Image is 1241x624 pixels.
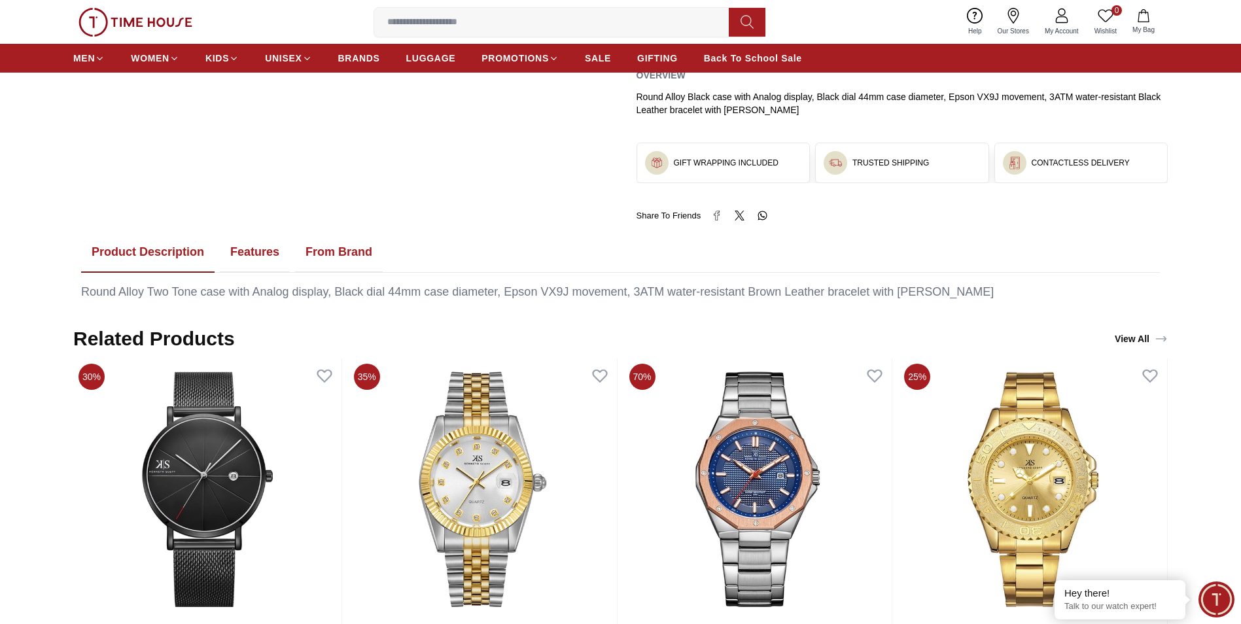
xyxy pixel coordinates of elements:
[629,364,655,390] span: 70%
[79,364,105,390] span: 30%
[674,158,778,168] h3: GIFT WRAPPING INCLUDED
[637,46,678,70] a: GIFTING
[960,5,990,39] a: Help
[81,283,1160,301] div: Round Alloy Two Tone case with Analog display, Black dial 44mm case diameter, Epson VX9J movement...
[650,156,663,169] img: ...
[265,46,311,70] a: UNISEX
[1089,26,1122,36] span: Wishlist
[899,358,1167,620] img: Kenneth Scott Men's Champagne Dial Analog Watch - K23022-GBGC
[704,46,802,70] a: Back To School Sale
[704,52,802,65] span: Back To School Sale
[1127,25,1160,35] span: My Bag
[1040,26,1084,36] span: My Account
[1125,7,1162,37] button: My Bag
[406,52,456,65] span: LUGGAGE
[79,8,192,37] img: ...
[265,52,302,65] span: UNISEX
[904,364,930,390] span: 25%
[205,52,229,65] span: KIDS
[852,158,929,168] h3: TRUSTED SHIPPING
[205,46,239,70] a: KIDS
[1115,332,1168,345] div: View All
[81,232,215,273] button: Product Description
[637,65,686,85] h2: Overview
[1064,587,1176,600] div: Hey there!
[585,46,611,70] a: SALE
[481,46,559,70] a: PROMOTIONS
[131,52,169,65] span: WOMEN
[481,52,549,65] span: PROMOTIONS
[963,26,987,36] span: Help
[406,46,456,70] a: LUGGAGE
[1008,156,1021,169] img: ...
[829,156,842,169] img: ...
[1032,158,1130,168] h3: CONTACTLESS DELIVERY
[338,52,380,65] span: BRANDS
[992,26,1034,36] span: Our Stores
[1112,330,1170,348] a: View All
[220,232,290,273] button: Features
[990,5,1037,39] a: Our Stores
[73,327,235,351] h2: Related Products
[637,52,678,65] span: GIFTING
[1064,601,1176,612] p: Talk to our watch expert!
[637,209,701,222] span: Share To Friends
[1111,5,1122,16] span: 0
[295,232,383,273] button: From Brand
[585,52,611,65] span: SALE
[349,358,617,620] img: Kenneth Scott Men's White Dial Analog Watch - K22036-TBTW
[338,46,380,70] a: BRANDS
[131,46,179,70] a: WOMEN
[354,364,380,390] span: 35%
[1198,581,1234,617] div: Chat Widget
[1087,5,1125,39] a: 0Wishlist
[73,52,95,65] span: MEN
[73,46,105,70] a: MEN
[624,358,892,620] img: Kenneth Scott Men's Blue Dial With RG Bezel Dial Analog Watch - K22044-SBSNK
[637,90,1168,116] div: Round Alloy Black case with Analog display, Black dial 44mm case diameter, Epson VX9J movement, 3...
[73,358,341,620] img: Kenneth Scott Men's Black Dial Analog Watch - K22013-SMSB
